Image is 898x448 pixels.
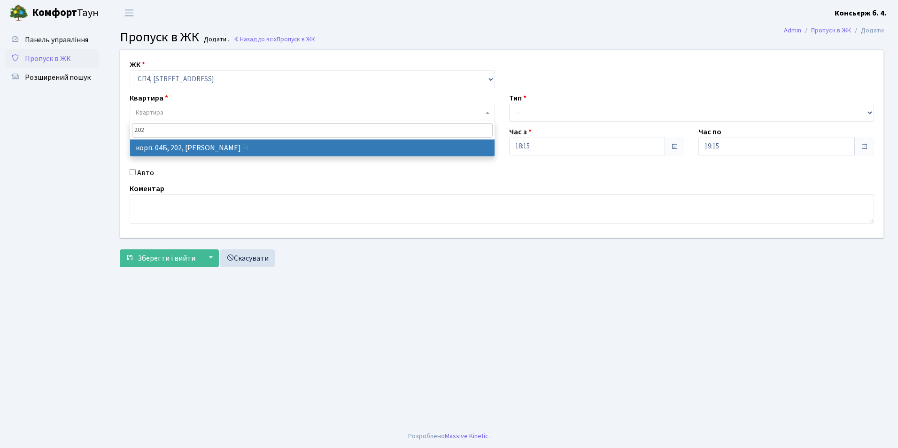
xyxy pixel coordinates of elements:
button: Переключити навігацію [117,5,141,21]
a: Назад до всіхПропуск в ЖК [233,35,315,44]
b: Комфорт [32,5,77,20]
img: logo.png [9,4,28,23]
b: Консьєрж б. 4. [835,8,887,18]
a: Розширений пошук [5,68,99,87]
span: Розширений пошук [25,72,91,83]
a: Пропуск в ЖК [5,49,99,68]
span: Пропуск в ЖК [25,54,71,64]
label: Коментар [130,183,164,194]
a: Консьєрж б. 4. [835,8,887,19]
a: Massive Kinetic [445,431,488,441]
a: Пропуск в ЖК [811,25,851,35]
label: Час з [509,126,532,138]
span: Пропуск в ЖК [277,35,315,44]
span: Панель управління [25,35,88,45]
label: Авто [137,167,154,178]
span: Зберегти і вийти [138,253,195,263]
label: Квартира [130,93,168,104]
li: корп. 04Б, 202, [PERSON_NAME] [130,139,495,156]
label: ЖК [130,59,145,70]
label: Час по [698,126,721,138]
a: Скасувати [220,249,275,267]
a: Панель управління [5,31,99,49]
span: Квартира [136,108,163,117]
button: Зберегти і вийти [120,249,201,267]
small: Додати . [202,36,229,44]
nav: breadcrumb [770,21,898,40]
div: Розроблено . [408,431,490,441]
a: Admin [784,25,801,35]
label: Тип [509,93,526,104]
span: Таун [32,5,99,21]
span: Пропуск в ЖК [120,28,199,46]
li: Додати [851,25,884,36]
